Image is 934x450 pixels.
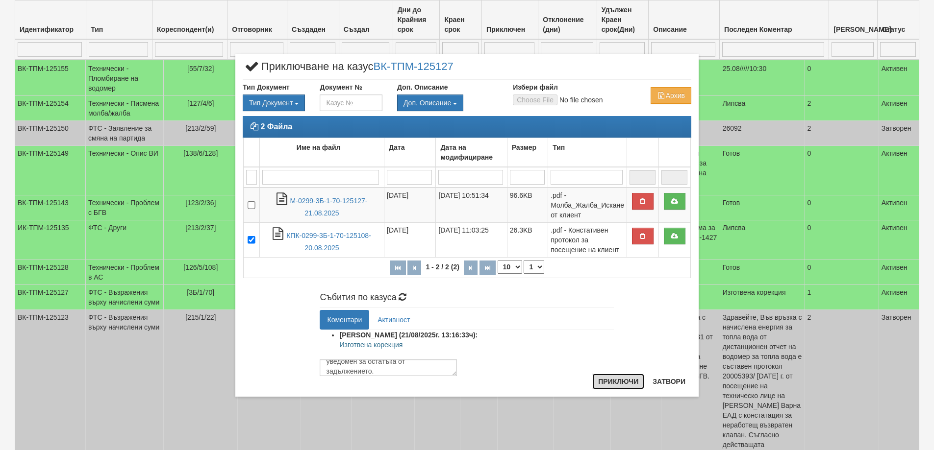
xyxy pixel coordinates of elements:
td: .pdf - Констативен протокол за посещение на клиент [548,223,627,258]
button: Приключи [592,374,644,389]
span: Доп. Описание [404,99,451,107]
span: Тип Документ [249,99,293,107]
td: Дата на модифициране: No sort applied, activate to apply an ascending sort [436,138,507,167]
td: 26.3KB [507,223,548,258]
td: Дата: No sort applied, activate to apply an ascending sort [384,138,436,167]
span: 1 - 2 / 2 (2) [423,263,461,271]
td: .pdf - Молба_Жалба_Искане от клиент [548,188,627,223]
label: Документ № [320,82,362,92]
input: Избор на файл, който да бъде прикачен към имейла за приключване на казуса. [248,201,255,209]
b: Дата на модифициране [440,143,493,161]
label: Тип Документ [243,82,290,92]
label: Доп. Описание [397,82,448,92]
td: : No sort applied, activate to apply an ascending sort [244,138,260,167]
button: Предишна страница [407,261,421,275]
input: Казус № [320,95,382,111]
tr: М-0299-3Б-1-70-125127-21.08.2025.pdf - Молба_Жалба_Искане от клиент [244,188,691,223]
strong: [PERSON_NAME] (21/08/2025г. 13:16:33ч): [339,331,478,339]
td: [DATE] [384,223,436,258]
select: Брой редове на страница [498,260,522,274]
b: Име на файл [297,143,341,151]
select: Страница номер [524,260,544,274]
tr: КПК-0299-3Б-1-70-125108-20.08.2025.pdf - Констативен протокол за посещение на клиент [244,223,691,258]
td: : No sort applied, activate to apply an ascending sort [627,138,658,167]
td: [DATE] [384,188,436,223]
div: Двоен клик, за изчистване на избраната стойност. [243,95,305,111]
td: Име на файл: No sort applied, activate to apply an ascending sort [260,138,384,167]
span: Приключване на казус [243,61,454,79]
td: [DATE] 10:51:34 [436,188,507,223]
div: Двоен клик, за изчистване на избраната стойност. [397,95,498,111]
strong: 2 Файла [260,122,292,131]
a: КПК-0299-3Б-1-70-125108-20.08.2025 [286,232,371,252]
b: Размер [512,143,536,151]
label: Избери файл [513,82,558,92]
input: Избор на файл, който да бъде прикачен към имейла за приключване на казуса. [248,236,255,244]
button: Следваща страница [464,261,478,275]
button: Последна страница [480,261,496,275]
button: Затвори [647,374,691,389]
td: 96.6KB [507,188,548,223]
td: [DATE] 11:03:25 [436,223,507,258]
a: М-0299-3Б-1-70-125127-21.08.2025 [290,197,368,217]
button: Доп. Описание [397,95,463,111]
td: Тип: No sort applied, activate to apply an ascending sort [548,138,627,167]
td: : No sort applied, activate to apply an ascending sort [658,138,690,167]
b: Тип [553,143,565,151]
a: Коментари [320,310,369,330]
a: ВК-ТПМ-125127 [374,60,454,72]
p: Изготвена корекция [339,340,614,350]
td: Размер: No sort applied, activate to apply an ascending sort [507,138,548,167]
a: Активност [370,310,417,330]
button: Архив [651,87,691,104]
h4: Събития по казуса [320,293,614,303]
button: Тип Документ [243,95,305,111]
button: Първа страница [390,261,406,275]
b: Дата [389,143,404,151]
